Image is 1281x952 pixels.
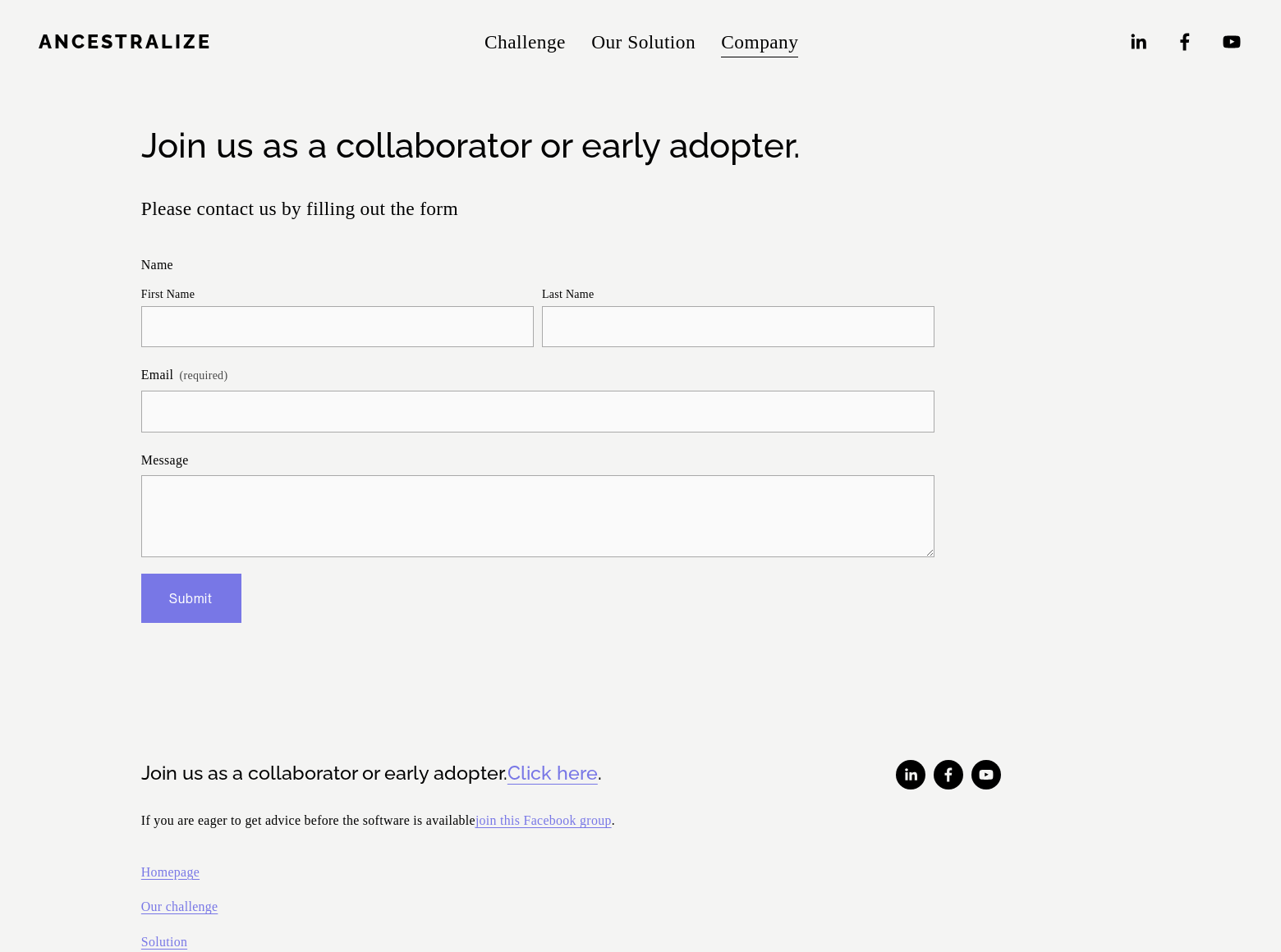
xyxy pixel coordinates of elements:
[141,254,173,277] span: Name
[971,760,1001,790] a: YouTube
[141,284,534,306] div: First Name
[141,809,729,833] p: If you are eager to get advice before the software is available .
[141,364,173,387] span: Email
[721,23,798,62] a: folder dropdown
[475,809,612,833] a: join this Facebook group
[141,895,218,919] a: Our challenge
[1127,31,1149,53] a: LinkedIn
[169,591,213,606] span: Submit
[141,123,1140,168] h2: Join us as a collaborator or early adopter.
[484,23,566,62] a: Challenge
[542,284,934,306] div: Last Name
[1174,31,1196,53] a: Facebook
[507,760,598,786] a: Click here
[1221,31,1242,53] a: YouTube
[721,25,798,59] span: Company
[934,760,963,790] a: Facebook
[141,191,1140,226] p: Please contact us by filling out the form
[141,760,729,786] h3: Join us as a collaborator or early adopter. .
[896,760,925,790] a: LinkedIn
[180,365,228,386] span: (required)
[141,449,189,473] span: Message
[591,23,696,62] a: Our Solution
[141,861,200,885] a: Homepage
[39,30,212,53] a: Ancestralize
[141,574,241,623] button: SubmitSubmit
